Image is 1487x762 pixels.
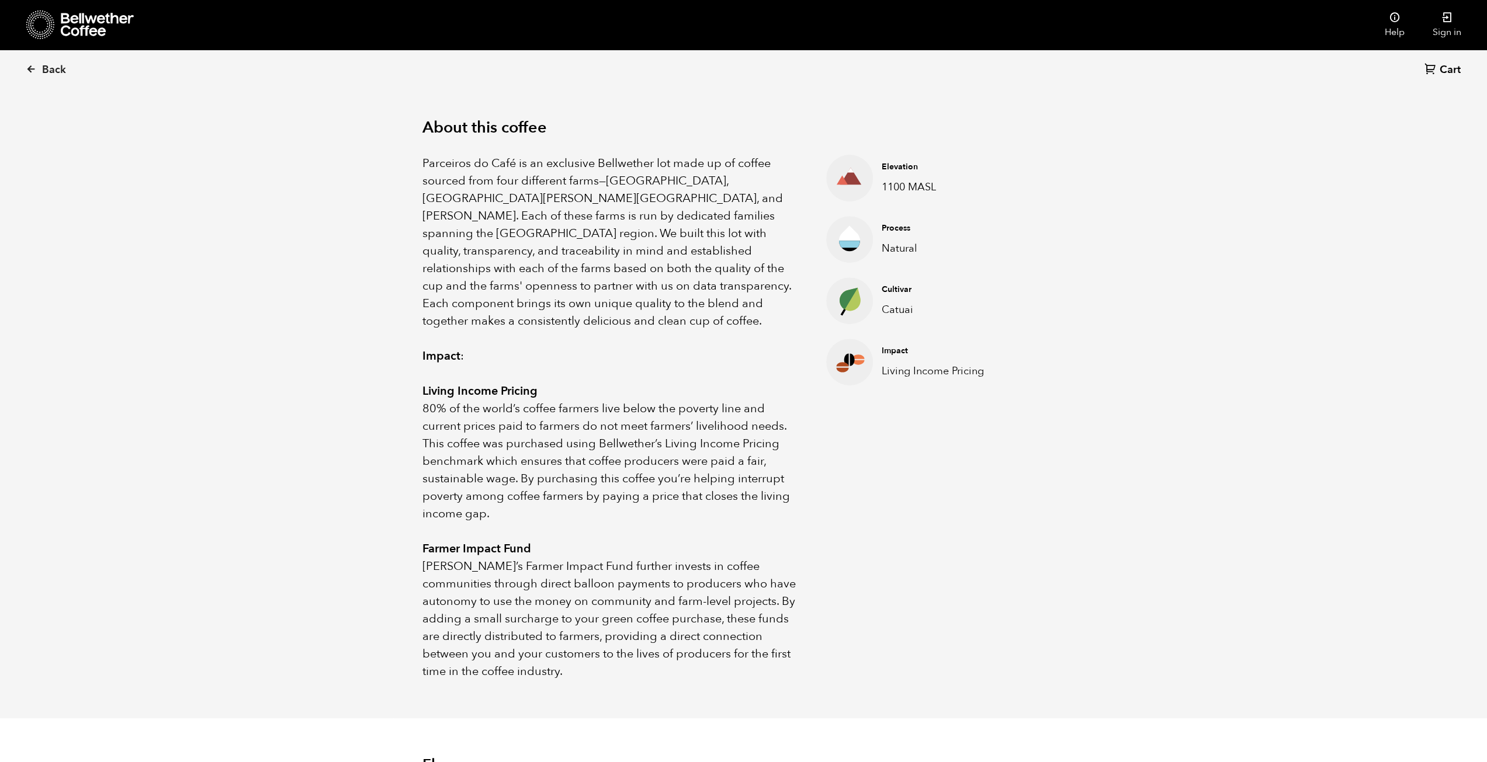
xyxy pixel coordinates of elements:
strong: Impact [422,348,460,364]
span: Back [42,63,66,77]
h4: Elevation [882,161,993,173]
p: Living Income Pricing [882,363,993,379]
h4: Cultivar [882,284,993,295]
p: Parceiros do Café is an exclusive Bellwether lot made up of coffee sourced from four different fa... [422,155,798,330]
h4: Impact [882,345,993,357]
p: Catuai [882,302,993,318]
strong: Living Income Pricing [422,383,538,399]
strong: Farmer Impact Fund [422,541,531,556]
p: Natural [882,241,993,256]
p: 80% of the world’s coffee farmers live below the poverty line and current prices paid to farmers ... [422,400,798,523]
p: [PERSON_NAME]’s Farmer Impact Fund further invests in coffee communities through direct balloon p... [422,558,798,680]
h4: Process [882,222,993,234]
a: Cart [1424,62,1464,78]
span: Cart [1440,63,1461,77]
h2: About this coffee [422,119,1065,137]
p: 1100 MASL [882,179,993,195]
p: : [422,347,798,365]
